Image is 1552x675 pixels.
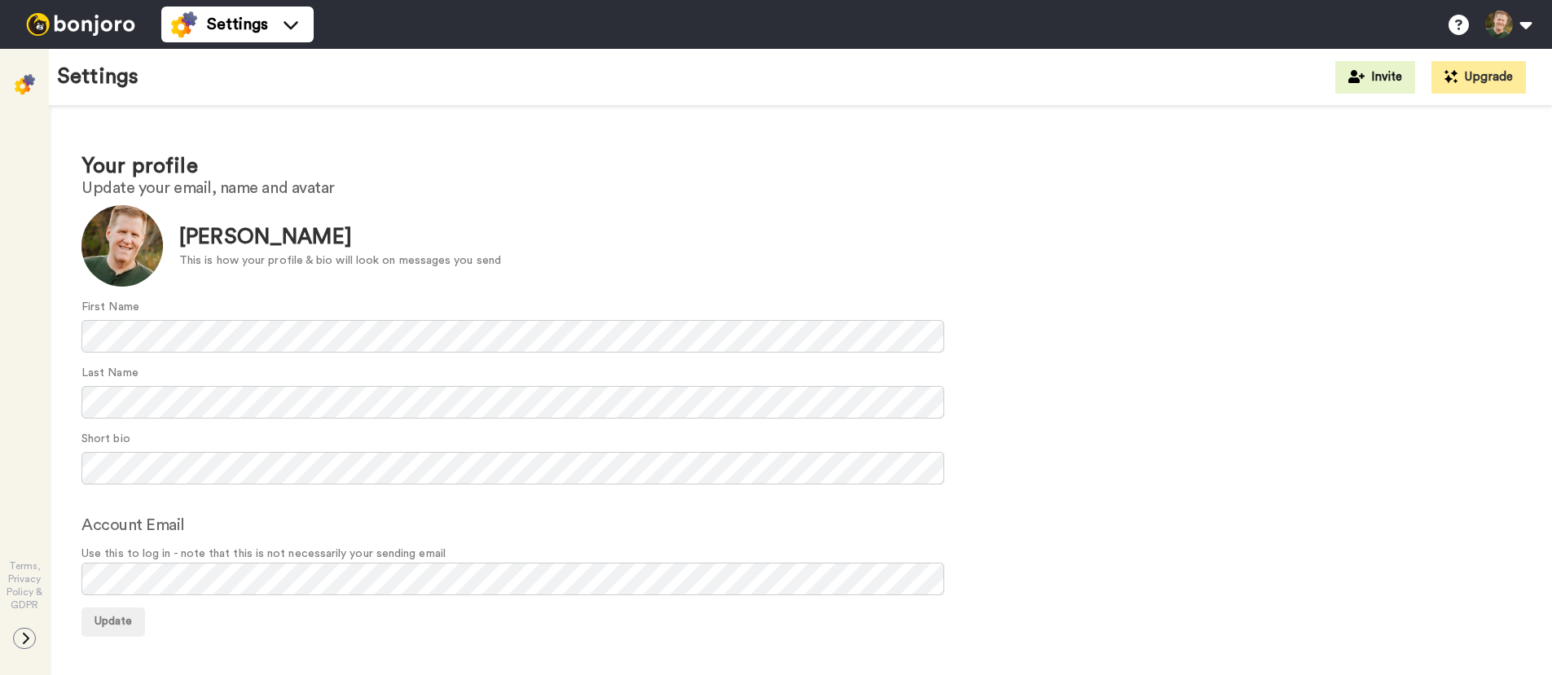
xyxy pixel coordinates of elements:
button: Invite [1335,61,1415,94]
span: Use this to log in - note that this is not necessarily your sending email [81,546,1519,563]
span: Settings [207,13,268,36]
div: [PERSON_NAME] [179,222,501,252]
img: settings-colored.svg [171,11,197,37]
img: settings-colored.svg [15,74,35,94]
span: Update [95,616,132,627]
img: bj-logo-header-white.svg [20,13,142,36]
div: This is how your profile & bio will look on messages you send [179,252,501,270]
label: Short bio [81,431,130,448]
label: First Name [81,299,139,316]
button: Update [81,607,145,637]
h1: Your profile [81,155,1519,178]
h1: Settings [57,65,138,89]
label: Last Name [81,365,138,382]
h2: Update your email, name and avatar [81,179,1519,197]
label: Account Email [81,513,185,537]
button: Upgrade [1431,61,1526,94]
